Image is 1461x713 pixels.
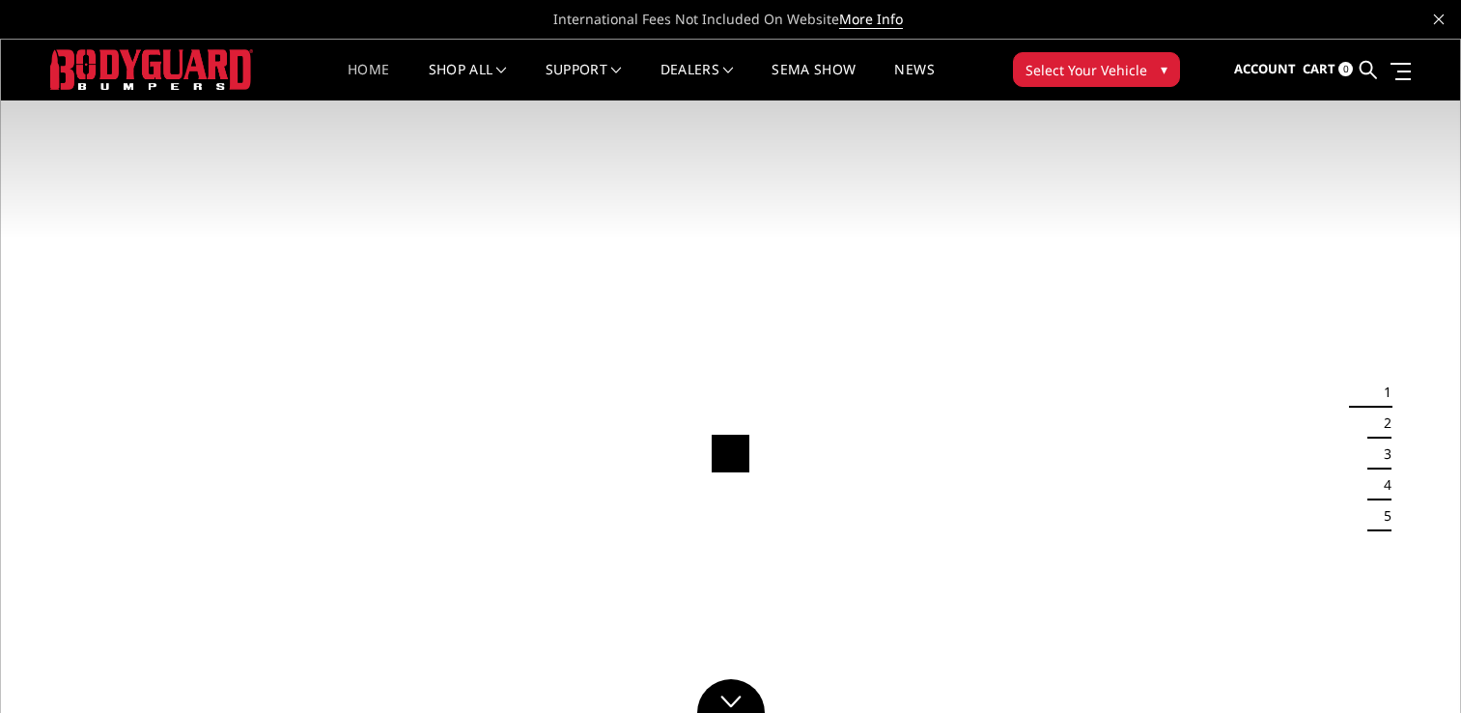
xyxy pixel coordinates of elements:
[894,63,934,100] a: News
[1303,60,1335,77] span: Cart
[1372,439,1391,470] button: 3 of 5
[1303,43,1353,96] a: Cart 0
[429,63,507,100] a: shop all
[839,10,903,29] a: More Info
[772,63,856,100] a: SEMA Show
[1372,470,1391,500] button: 4 of 5
[1234,60,1296,77] span: Account
[660,63,734,100] a: Dealers
[1161,59,1167,79] span: ▾
[697,679,765,713] a: Click to Down
[1372,377,1391,408] button: 1 of 5
[1372,408,1391,439] button: 2 of 5
[348,63,389,100] a: Home
[1372,500,1391,531] button: 5 of 5
[1338,62,1353,76] span: 0
[546,63,622,100] a: Support
[50,49,253,89] img: BODYGUARD BUMPERS
[1013,52,1180,87] button: Select Your Vehicle
[1026,60,1147,80] span: Select Your Vehicle
[1234,43,1296,96] a: Account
